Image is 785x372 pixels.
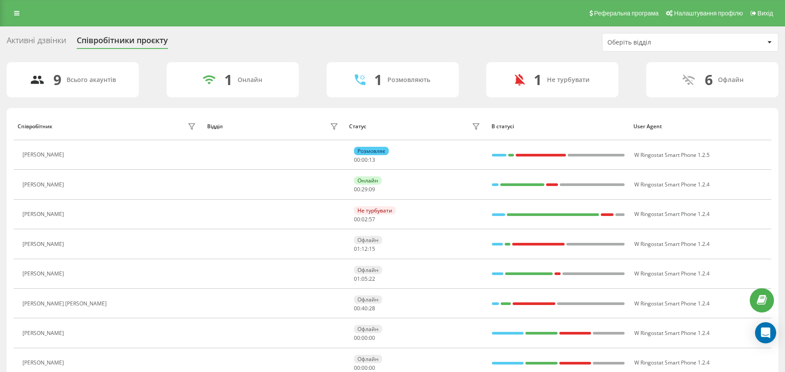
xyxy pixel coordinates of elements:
div: [PERSON_NAME] [PERSON_NAME] [22,301,109,307]
div: Офлайн [354,355,382,363]
span: 00 [361,156,368,164]
div: Open Intercom Messenger [755,322,776,343]
span: 00 [361,334,368,342]
div: : : [354,157,375,163]
div: Розмовляє [354,147,389,155]
span: 29 [361,186,368,193]
span: Налаштування профілю [674,10,743,17]
span: 40 [361,305,368,312]
div: [PERSON_NAME] [22,330,66,336]
span: W Ringostat Smart Phone 1.2.4 [634,240,710,248]
span: 01 [354,245,360,253]
span: 00 [354,364,360,372]
div: Не турбувати [547,76,590,84]
div: [PERSON_NAME] [22,211,66,217]
span: W Ringostat Smart Phone 1.2.4 [634,270,710,277]
span: W Ringostat Smart Phone 1.2.4 [634,210,710,218]
div: : : [354,276,375,282]
div: [PERSON_NAME] [22,360,66,366]
div: Всього акаунтів [67,76,116,84]
div: [PERSON_NAME] [22,271,66,277]
div: Офлайн [718,76,744,84]
span: 00 [354,216,360,223]
span: W Ringostat Smart Phone 1.2.4 [634,181,710,188]
div: 1 [374,71,382,88]
span: 00 [354,334,360,342]
div: Онлайн [238,76,262,84]
div: Офлайн [354,325,382,333]
div: : : [354,305,375,312]
div: Оберіть відділ [607,39,713,46]
div: Співробітники проєкту [77,36,168,49]
div: User Agent [633,123,767,130]
div: Онлайн [354,176,382,185]
div: : : [354,216,375,223]
div: 6 [705,71,713,88]
div: : : [354,335,375,341]
span: 09 [369,186,375,193]
span: 02 [361,216,368,223]
div: Розмовляють [387,76,430,84]
span: 22 [369,275,375,283]
span: 05 [361,275,368,283]
div: Не турбувати [354,206,396,215]
span: 00 [354,156,360,164]
span: 28 [369,305,375,312]
span: Вихід [758,10,773,17]
div: [PERSON_NAME] [22,152,66,158]
div: 1 [534,71,542,88]
div: Співробітник [18,123,52,130]
span: 12 [361,245,368,253]
span: 01 [354,275,360,283]
div: : : [354,186,375,193]
span: 13 [369,156,375,164]
div: : : [354,365,375,371]
span: 00 [354,186,360,193]
div: Статус [349,123,366,130]
span: 00 [369,334,375,342]
span: 15 [369,245,375,253]
div: Офлайн [354,236,382,244]
span: W Ringostat Smart Phone 1.2.4 [634,359,710,366]
div: 1 [224,71,232,88]
div: Активні дзвінки [7,36,66,49]
div: Офлайн [354,266,382,274]
div: В статусі [491,123,625,130]
div: [PERSON_NAME] [22,241,66,247]
span: 00 [369,364,375,372]
span: 00 [354,305,360,312]
span: W Ringostat Smart Phone 1.2.5 [634,151,710,159]
span: W Ringostat Smart Phone 1.2.4 [634,329,710,337]
span: W Ringostat Smart Phone 1.2.4 [634,300,710,307]
div: Офлайн [354,295,382,304]
span: 57 [369,216,375,223]
div: [PERSON_NAME] [22,182,66,188]
span: 00 [361,364,368,372]
div: Відділ [207,123,223,130]
div: 9 [53,71,61,88]
span: Реферальна програма [594,10,659,17]
div: : : [354,246,375,252]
